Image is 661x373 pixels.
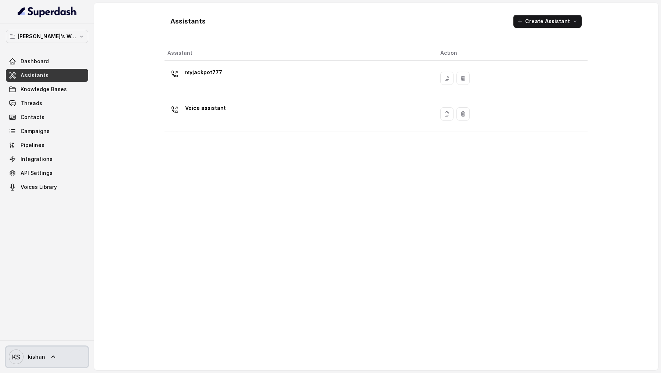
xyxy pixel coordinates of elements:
a: Threads [6,97,88,110]
span: API Settings [21,169,53,177]
span: Contacts [21,114,44,121]
span: kishan [28,353,45,361]
span: Integrations [21,155,53,163]
button: [PERSON_NAME]'s Workspace [6,30,88,43]
span: Pipelines [21,141,44,149]
span: Campaigns [21,128,50,135]
a: Campaigns [6,125,88,138]
p: Voice assistant [185,102,226,114]
h1: Assistants [170,15,206,27]
p: myjackpot777 [185,67,222,78]
span: Threads [21,100,42,107]
p: [PERSON_NAME]'s Workspace [18,32,76,41]
a: Voices Library [6,180,88,194]
a: Contacts [6,111,88,124]
img: light.svg [18,6,77,18]
th: Action [434,46,588,61]
text: KS [12,353,20,361]
a: kishan [6,347,88,367]
a: Integrations [6,153,88,166]
span: Voices Library [21,183,57,191]
a: API Settings [6,166,88,180]
th: Assistant [165,46,434,61]
button: Create Assistant [513,15,582,28]
a: Pipelines [6,139,88,152]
